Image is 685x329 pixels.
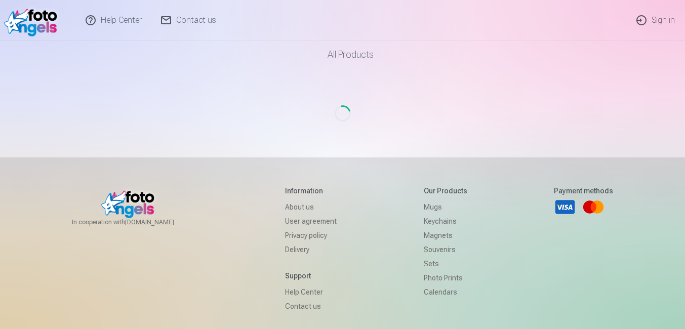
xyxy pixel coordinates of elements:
[285,186,337,196] h5: Information
[285,299,337,313] a: Contact us
[285,242,337,257] a: Delivery
[424,285,467,299] a: Calendars
[582,196,605,218] a: Mastercard
[72,218,198,226] span: In cooperation with
[554,186,613,196] h5: Payment methods
[424,242,467,257] a: Souvenirs
[285,200,337,214] a: About us
[4,4,62,36] img: /v1
[424,186,467,196] h5: Our products
[424,200,467,214] a: Mugs
[285,271,337,281] h5: Support
[285,285,337,299] a: Help Center
[299,40,386,69] a: All products
[424,271,467,285] a: Photo prints
[424,214,467,228] a: Keychains
[285,214,337,228] a: User agreement
[424,257,467,271] a: Sets
[554,196,576,218] a: Visa
[125,218,198,226] a: [DOMAIN_NAME]
[424,228,467,242] a: Magnets
[285,228,337,242] a: Privacy policy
